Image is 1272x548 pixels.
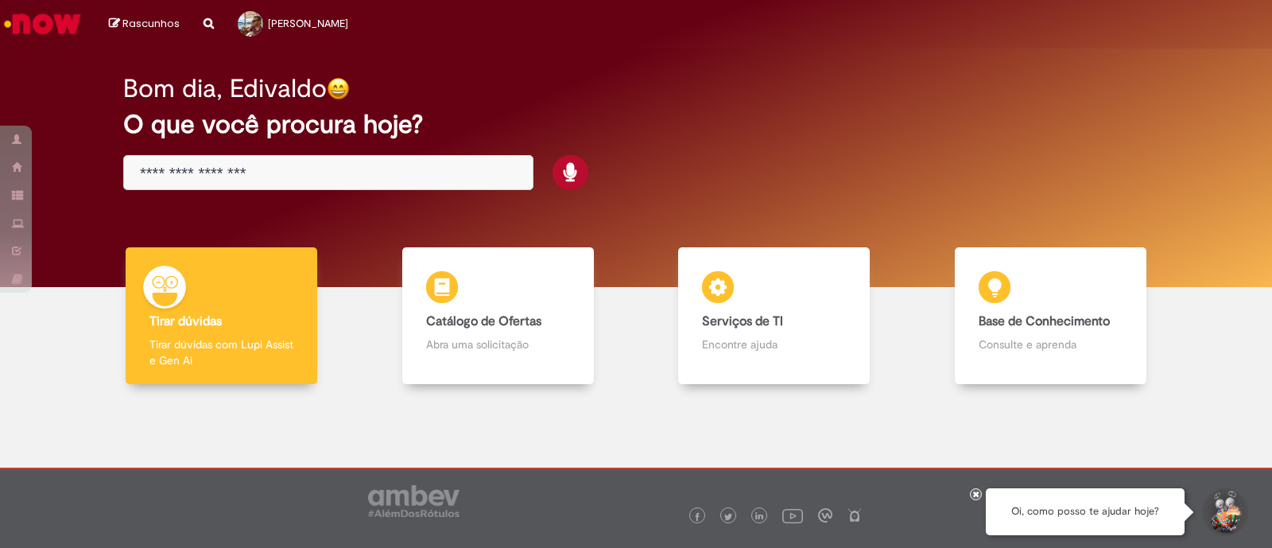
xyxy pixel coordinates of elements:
[702,336,846,352] p: Encontre ajuda
[847,508,862,523] img: logo_footer_naosei.png
[986,488,1185,535] div: Oi, como posso te ajudar hoje?
[122,16,180,31] span: Rascunhos
[426,336,570,352] p: Abra uma solicitação
[426,313,541,329] b: Catálogo de Ofertas
[123,75,327,103] h2: Bom dia, Edivaldo
[979,336,1123,352] p: Consulte e aprenda
[149,313,222,329] b: Tirar dúvidas
[360,247,637,385] a: Catálogo de Ofertas Abra uma solicitação
[123,111,1149,138] h2: O que você procura hoje?
[268,17,348,30] span: [PERSON_NAME]
[2,8,83,40] img: ServiceNow
[724,513,732,521] img: logo_footer_twitter.png
[913,247,1189,385] a: Base de Conhecimento Consulte e aprenda
[327,77,350,100] img: happy-face.png
[979,313,1110,329] b: Base de Conhecimento
[693,513,701,521] img: logo_footer_facebook.png
[149,336,293,368] p: Tirar dúvidas com Lupi Assist e Gen Ai
[109,17,180,32] a: Rascunhos
[1200,488,1248,536] button: Iniciar Conversa de Suporte
[83,247,360,385] a: Tirar dúvidas Tirar dúvidas com Lupi Assist e Gen Ai
[818,508,832,523] img: logo_footer_workplace.png
[636,247,913,385] a: Serviços de TI Encontre ajuda
[782,505,803,526] img: logo_footer_youtube.png
[755,512,763,522] img: logo_footer_linkedin.png
[702,313,783,329] b: Serviços de TI
[368,485,460,517] img: logo_footer_ambev_rotulo_gray.png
